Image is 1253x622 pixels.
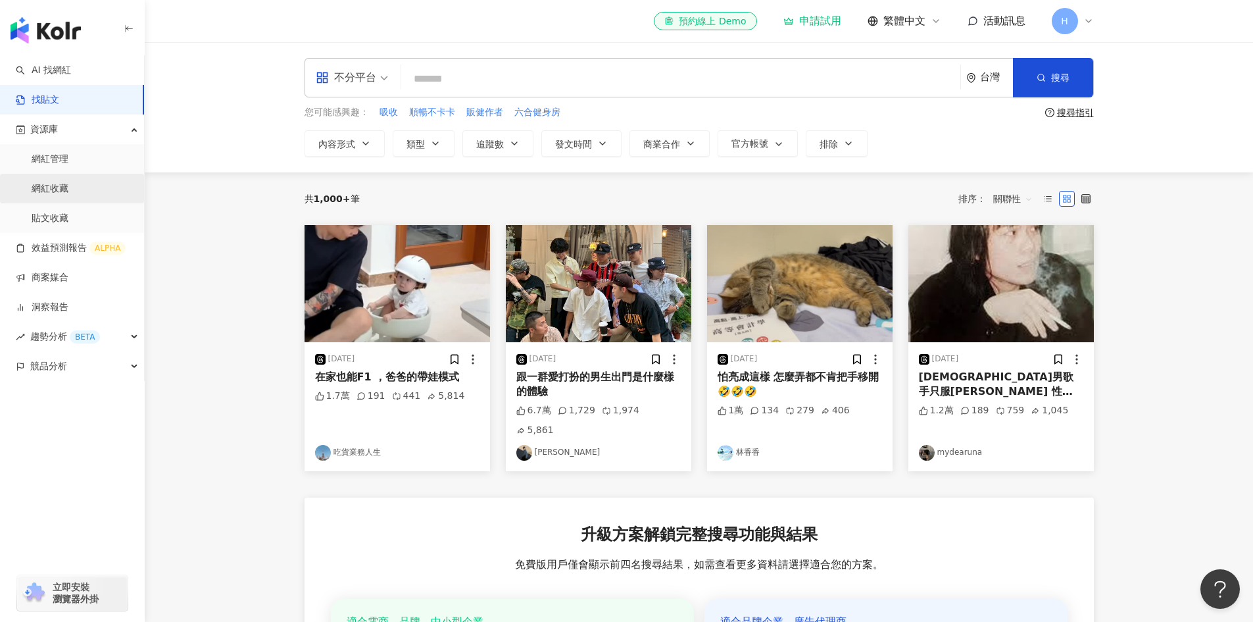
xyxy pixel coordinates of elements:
[506,225,691,342] img: post-image
[541,130,622,157] button: 發文時間
[16,93,59,107] a: 找貼文
[980,72,1013,83] div: 台灣
[960,404,989,417] div: 189
[466,105,504,120] button: 販健作者
[328,353,355,365] div: [DATE]
[516,404,551,417] div: 6.7萬
[316,71,329,84] span: appstore
[966,73,976,83] span: environment
[305,194,360,204] div: 共 筆
[919,445,935,461] img: KOL Avatar
[70,330,100,344] div: BETA
[315,370,479,384] div: 在家也能F1 ，爸爸的帶娃模式
[16,64,71,77] a: searchAI 找網紅
[380,106,398,119] span: 吸收
[30,351,67,381] span: 競品分析
[16,242,126,255] a: 效益預測報告ALPHA
[305,225,490,342] img: post-image
[581,524,818,546] span: 升級方案解鎖完整搜尋功能與結果
[316,67,376,88] div: 不分平台
[314,194,351,204] span: 1,000+
[516,445,681,461] a: KOL Avatar[PERSON_NAME]
[908,225,1094,342] img: post-image
[993,188,1033,209] span: 關聯性
[408,105,456,120] button: 順暢不卡卡
[664,14,746,28] div: 預約線上 Demo
[731,353,758,365] div: [DATE]
[392,390,421,403] div: 441
[315,390,350,403] div: 1.7萬
[718,445,882,461] a: KOL Avatar林香香
[515,557,883,572] span: 免費版用戶僅會顯示前四名搜尋結果，如需查看更多資料請選擇適合您的方案。
[514,105,561,120] button: 六合健身房
[555,139,592,149] span: 發文時間
[602,404,639,417] div: 1,974
[11,17,81,43] img: logo
[514,106,560,119] span: 六合健身房
[783,14,841,28] a: 申請試用
[393,130,455,157] button: 類型
[379,105,399,120] button: 吸收
[1013,58,1093,97] button: 搜尋
[1031,404,1068,417] div: 1,045
[305,130,385,157] button: 內容形式
[731,138,768,149] span: 官方帳號
[16,271,68,284] a: 商案媒合
[883,14,925,28] span: 繁體中文
[315,445,479,461] a: KOL Avatar吃貨業務人生
[996,404,1025,417] div: 759
[32,212,68,225] a: 貼文收藏
[315,445,331,461] img: KOL Avatar
[1051,72,1069,83] span: 搜尋
[409,106,455,119] span: 順暢不卡卡
[516,370,681,400] div: 跟一群愛打扮的男生出門是什麼樣的體驗
[718,130,798,157] button: 官方帳號
[30,322,100,351] span: 趨勢分析
[427,390,464,403] div: 5,814
[356,390,385,403] div: 191
[17,575,128,611] a: chrome extension立即安裝 瀏覽器外掛
[30,115,58,144] span: 資源庫
[529,353,556,365] div: [DATE]
[629,130,710,157] button: 商業合作
[476,139,504,149] span: 追蹤數
[932,353,959,365] div: [DATE]
[983,14,1025,27] span: 活動訊息
[32,153,68,166] a: 網紅管理
[318,139,355,149] span: 內容形式
[558,404,595,417] div: 1,729
[16,332,25,342] span: rise
[1057,107,1094,118] div: 搜尋指引
[750,404,779,417] div: 134
[21,583,47,604] img: chrome extension
[466,106,503,119] span: 販健作者
[718,404,744,417] div: 1萬
[654,12,756,30] a: 預約線上 Demo
[305,106,369,119] span: 您可能感興趣：
[919,445,1083,461] a: KOL Avatarmydearuna
[821,404,850,417] div: 406
[643,139,680,149] span: 商業合作
[53,581,99,605] span: 立即安裝 瀏覽器外掛
[718,370,882,400] div: 怕亮成這樣 怎麼弄都不肯把手移開🤣🤣🤣
[462,130,533,157] button: 追蹤數
[958,188,1040,209] div: 排序：
[820,139,838,149] span: 排除
[718,445,733,461] img: KOL Avatar
[516,445,532,461] img: KOL Avatar
[806,130,868,157] button: 排除
[32,182,68,195] a: 網紅收藏
[1061,14,1068,28] span: H
[16,301,68,314] a: 洞察報告
[919,370,1083,400] div: [DEMOGRAPHIC_DATA]男歌手只服[PERSON_NAME] 性情中人 年輕模樣也長在現代審美上🙂‍↕️
[516,424,554,437] div: 5,861
[1045,108,1054,117] span: question-circle
[406,139,425,149] span: 類型
[707,225,893,342] img: post-image
[1200,569,1240,609] iframe: Help Scout Beacon - Open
